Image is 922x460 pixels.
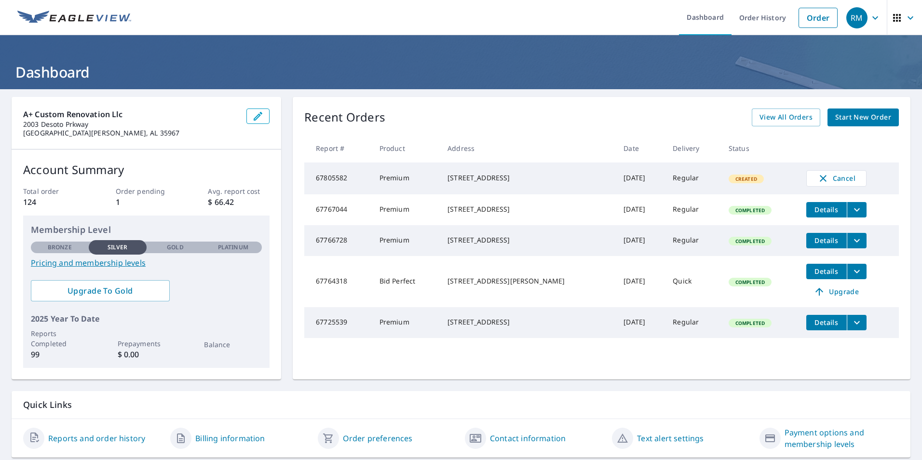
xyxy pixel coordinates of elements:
[108,243,128,252] p: Silver
[372,307,440,338] td: Premium
[208,186,270,196] p: Avg. report cost
[48,243,72,252] p: Bronze
[39,285,162,296] span: Upgrade To Gold
[847,233,867,248] button: filesDropdownBtn-67766728
[665,225,721,256] td: Regular
[730,320,771,326] span: Completed
[847,202,867,217] button: filesDropdownBtn-67767044
[812,267,841,276] span: Details
[304,194,372,225] td: 67767044
[372,194,440,225] td: Premium
[31,313,262,325] p: 2025 Year To Date
[616,162,665,194] td: [DATE]
[616,256,665,307] td: [DATE]
[304,256,372,307] td: 67764318
[847,315,867,330] button: filesDropdownBtn-67725539
[637,433,704,444] a: Text alert settings
[806,315,847,330] button: detailsBtn-67725539
[835,111,891,123] span: Start New Order
[167,243,183,252] p: Gold
[785,427,899,450] a: Payment options and membership levels
[204,339,262,350] p: Balance
[806,233,847,248] button: detailsBtn-67766728
[812,318,841,327] span: Details
[116,196,177,208] p: 1
[304,108,385,126] p: Recent Orders
[730,279,771,285] span: Completed
[827,108,899,126] a: Start New Order
[372,162,440,194] td: Premium
[665,256,721,307] td: Quick
[372,256,440,307] td: Bid Perfect
[812,236,841,245] span: Details
[665,134,721,162] th: Delivery
[447,317,608,327] div: [STREET_ADDRESS]
[806,264,847,279] button: detailsBtn-67764318
[730,207,771,214] span: Completed
[23,161,270,178] p: Account Summary
[812,205,841,214] span: Details
[17,11,131,25] img: EV Logo
[118,338,176,349] p: Prepayments
[372,134,440,162] th: Product
[304,307,372,338] td: 67725539
[31,349,89,360] p: 99
[806,170,867,187] button: Cancel
[304,134,372,162] th: Report #
[208,196,270,208] p: $ 66.42
[806,284,867,299] a: Upgrade
[812,286,861,298] span: Upgrade
[665,307,721,338] td: Regular
[23,120,239,129] p: 2003 Desoto Prkway
[218,243,248,252] p: Platinum
[195,433,265,444] a: Billing information
[616,307,665,338] td: [DATE]
[730,238,771,244] span: Completed
[118,349,176,360] p: $ 0.00
[847,264,867,279] button: filesDropdownBtn-67764318
[665,162,721,194] td: Regular
[806,202,847,217] button: detailsBtn-67767044
[721,134,799,162] th: Status
[304,225,372,256] td: 67766728
[759,111,813,123] span: View All Orders
[372,225,440,256] td: Premium
[447,276,608,286] div: [STREET_ADDRESS][PERSON_NAME]
[31,328,89,349] p: Reports Completed
[616,225,665,256] td: [DATE]
[23,196,85,208] p: 124
[665,194,721,225] td: Regular
[447,204,608,214] div: [STREET_ADDRESS]
[31,280,170,301] a: Upgrade To Gold
[304,162,372,194] td: 67805582
[23,186,85,196] p: Total order
[816,173,856,184] span: Cancel
[48,433,145,444] a: Reports and order history
[752,108,820,126] a: View All Orders
[23,129,239,137] p: [GEOGRAPHIC_DATA][PERSON_NAME], AL 35967
[730,176,763,182] span: Created
[440,134,616,162] th: Address
[12,62,910,82] h1: Dashboard
[31,223,262,236] p: Membership Level
[616,134,665,162] th: Date
[490,433,566,444] a: Contact information
[799,8,838,28] a: Order
[447,235,608,245] div: [STREET_ADDRESS]
[616,194,665,225] td: [DATE]
[447,173,608,183] div: [STREET_ADDRESS]
[23,399,899,411] p: Quick Links
[31,257,262,269] a: Pricing and membership levels
[846,7,868,28] div: RM
[116,186,177,196] p: Order pending
[23,108,239,120] p: A+ custom renovation llc
[343,433,413,444] a: Order preferences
